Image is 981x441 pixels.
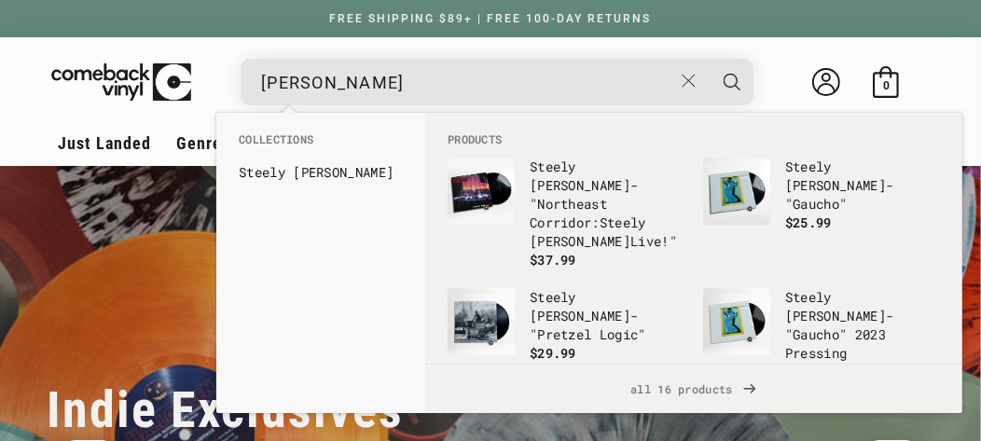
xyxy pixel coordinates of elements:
[438,148,694,279] li: products: Steely Dan - "Northeast Corridor: Steely Dan Live!"
[440,365,947,413] span: all 16 products
[703,158,770,225] img: Steely Dan - "Gaucho"
[261,63,672,102] input: When autocomplete results are available use up and down arrows to review and enter to select
[241,59,753,105] div: Search
[785,307,886,324] b: [PERSON_NAME]
[785,288,832,306] b: Steely
[216,113,425,197] div: Collections
[694,148,949,256] li: products: Steely Dan - "Gaucho"
[785,363,832,380] span: $29.99
[530,288,576,306] b: Steely
[530,158,684,251] p: - "Northeast Corridor: Live!"
[785,176,886,194] b: [PERSON_NAME]
[239,163,403,182] a: Steely [PERSON_NAME]
[703,288,940,381] a: Steely Dan - "Gaucho" 2023 Pressing Steely [PERSON_NAME]- "Gaucho" 2023 Pressing $29.99
[703,158,940,247] a: Steely Dan - "Gaucho" Steely [PERSON_NAME]- "Gaucho" $25.99
[530,251,576,269] span: $37.99
[438,279,694,387] li: products: Steely Dan - "Pretzel Logic"
[530,158,576,175] b: Steely
[530,307,630,324] b: [PERSON_NAME]
[530,176,630,194] b: [PERSON_NAME]
[785,214,832,231] span: $25.99
[600,214,646,231] b: Steely
[176,133,230,153] span: Genres
[229,158,412,187] li: collections: Steely Dan
[438,131,949,148] li: Products
[530,232,630,250] b: [PERSON_NAME]
[530,344,576,362] span: $29.99
[293,163,394,181] b: [PERSON_NAME]
[448,288,684,378] a: Steely Dan - "Pretzel Logic" Steely [PERSON_NAME]- "Pretzel Logic" $29.99
[239,163,285,181] b: Steely
[883,79,890,93] span: 0
[58,133,151,153] span: Just Landed
[448,158,515,225] img: Steely Dan - "Northeast Corridor: Steely Dan Live!"
[785,158,832,175] b: Steely
[709,59,755,105] button: Search
[785,288,940,363] p: - "Gaucho" 2023 Pressing
[448,288,515,355] img: Steely Dan - "Pretzel Logic"
[229,131,412,158] li: Collections
[311,12,670,25] a: FREE SHIPPING $89+ | FREE 100-DAY RETURNS
[530,288,684,344] p: - "Pretzel Logic"
[703,288,770,355] img: Steely Dan - "Gaucho" 2023 Pressing
[47,379,404,441] h2: Indie Exclusives
[785,158,940,214] p: - "Gaucho"
[425,364,962,413] div: View All
[448,158,684,269] a: Steely Dan - "Northeast Corridor: Steely Dan Live!" Steely [PERSON_NAME]- "Northeast Corridor:Ste...
[425,365,962,413] a: all 16 products
[425,113,962,364] div: Products
[694,279,949,391] li: products: Steely Dan - "Gaucho" 2023 Pressing
[672,61,707,102] button: Close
